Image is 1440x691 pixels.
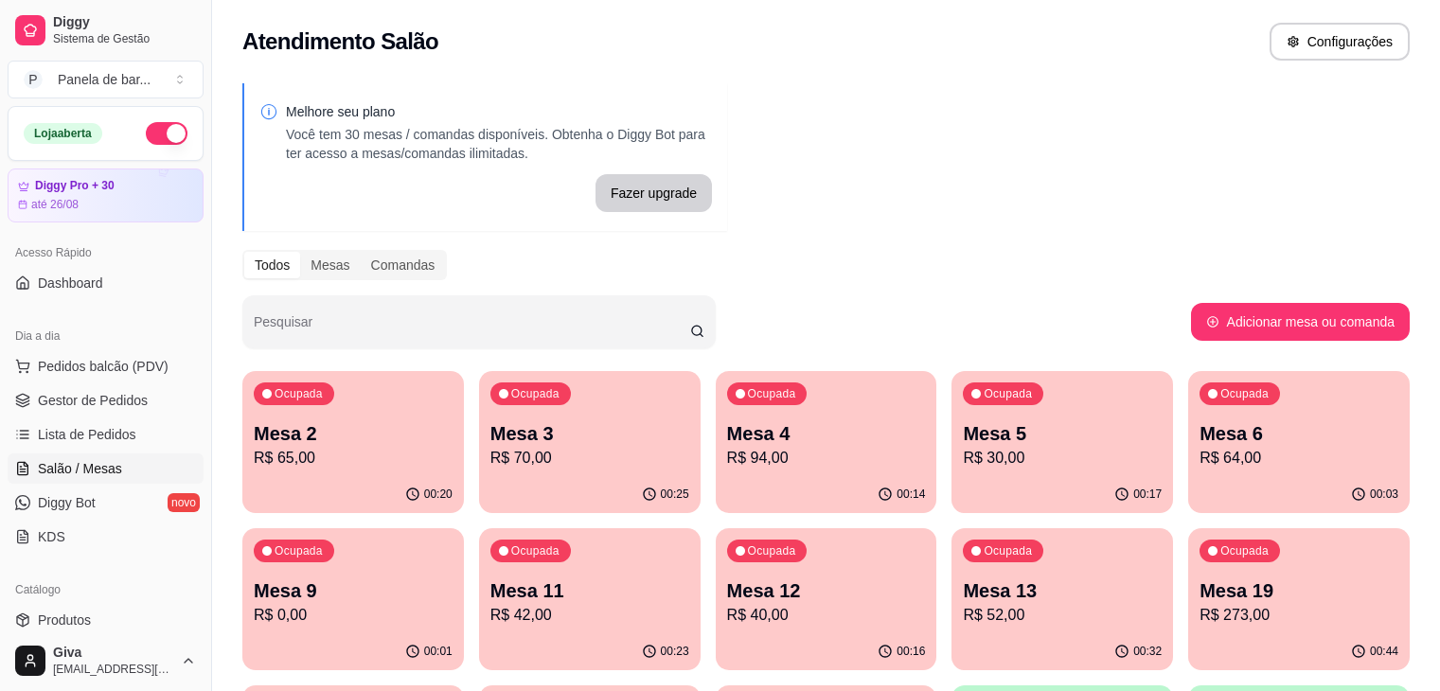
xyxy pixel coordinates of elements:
span: Gestor de Pedidos [38,391,148,410]
div: Mesas [300,252,360,278]
p: Ocupada [511,386,560,401]
a: Gestor de Pedidos [8,385,204,416]
span: Sistema de Gestão [53,31,196,46]
p: 00:25 [661,487,689,502]
div: Acesso Rápido [8,238,204,268]
span: Salão / Mesas [38,459,122,478]
span: Pedidos balcão (PDV) [38,357,169,376]
p: R$ 94,00 [727,447,926,470]
h2: Atendimento Salão [242,27,438,57]
p: Ocupada [984,386,1032,401]
button: OcupadaMesa 19R$ 273,0000:44 [1188,528,1410,670]
div: Comandas [361,252,446,278]
p: Mesa 11 [490,577,689,604]
button: Select a team [8,61,204,98]
span: Dashboard [38,274,103,292]
span: Produtos [38,611,91,629]
span: KDS [38,527,65,546]
p: 00:16 [897,644,925,659]
button: OcupadaMesa 5R$ 30,0000:17 [951,371,1173,513]
a: DiggySistema de Gestão [8,8,204,53]
button: OcupadaMesa 11R$ 42,0000:23 [479,528,701,670]
div: Catálogo [8,575,204,605]
p: Ocupada [1220,386,1269,401]
span: P [24,70,43,89]
a: KDS [8,522,204,552]
button: OcupadaMesa 4R$ 94,0000:14 [716,371,937,513]
p: Ocupada [275,543,323,558]
button: OcupadaMesa 2R$ 65,0000:20 [242,371,464,513]
p: Mesa 9 [254,577,453,604]
p: Você tem 30 mesas / comandas disponíveis. Obtenha o Diggy Bot para ter acesso a mesas/comandas il... [286,125,712,163]
button: OcupadaMesa 3R$ 70,0000:25 [479,371,701,513]
p: Mesa 4 [727,420,926,447]
p: R$ 40,00 [727,604,926,627]
button: Fazer upgrade [596,174,712,212]
p: Ocupada [984,543,1032,558]
div: Panela de bar ... [58,70,151,89]
p: 00:17 [1133,487,1162,502]
input: Pesquisar [254,320,690,339]
p: 00:23 [661,644,689,659]
p: Mesa 2 [254,420,453,447]
p: 00:32 [1133,644,1162,659]
span: Lista de Pedidos [38,425,136,444]
button: Pedidos balcão (PDV) [8,351,204,381]
p: R$ 52,00 [963,604,1162,627]
button: OcupadaMesa 6R$ 64,0000:03 [1188,371,1410,513]
p: R$ 0,00 [254,604,453,627]
a: Salão / Mesas [8,453,204,484]
p: Ocupada [511,543,560,558]
p: R$ 64,00 [1200,447,1398,470]
button: OcupadaMesa 9R$ 0,0000:01 [242,528,464,670]
a: Diggy Pro + 30até 26/08 [8,168,204,222]
button: OcupadaMesa 13R$ 52,0000:32 [951,528,1173,670]
p: 00:03 [1370,487,1398,502]
div: Dia a dia [8,321,204,351]
a: Dashboard [8,268,204,298]
p: Ocupada [1220,543,1269,558]
button: Alterar Status [146,122,187,145]
p: R$ 30,00 [963,447,1162,470]
p: Ocupada [748,386,796,401]
p: 00:44 [1370,644,1398,659]
button: Giva[EMAIL_ADDRESS][DOMAIN_NAME] [8,638,204,683]
div: Loja aberta [24,123,102,144]
div: Todos [244,252,300,278]
p: R$ 70,00 [490,447,689,470]
p: 00:01 [424,644,453,659]
p: Mesa 19 [1200,577,1398,604]
a: Diggy Botnovo [8,487,204,518]
p: Mesa 3 [490,420,689,447]
article: até 26/08 [31,197,79,212]
p: Mesa 12 [727,577,926,604]
a: Produtos [8,605,204,635]
button: Configurações [1270,23,1410,61]
button: Adicionar mesa ou comanda [1191,303,1410,341]
article: Diggy Pro + 30 [35,179,115,193]
p: Melhore seu plano [286,102,712,121]
span: Giva [53,645,173,662]
span: Diggy Bot [38,493,96,512]
p: 00:14 [897,487,925,502]
p: R$ 42,00 [490,604,689,627]
p: R$ 273,00 [1200,604,1398,627]
p: Mesa 6 [1200,420,1398,447]
span: Diggy [53,14,196,31]
p: Mesa 5 [963,420,1162,447]
p: Mesa 13 [963,577,1162,604]
button: OcupadaMesa 12R$ 40,0000:16 [716,528,937,670]
p: R$ 65,00 [254,447,453,470]
p: Ocupada [275,386,323,401]
p: 00:20 [424,487,453,502]
p: Ocupada [748,543,796,558]
a: Lista de Pedidos [8,419,204,450]
span: [EMAIL_ADDRESS][DOMAIN_NAME] [53,662,173,677]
